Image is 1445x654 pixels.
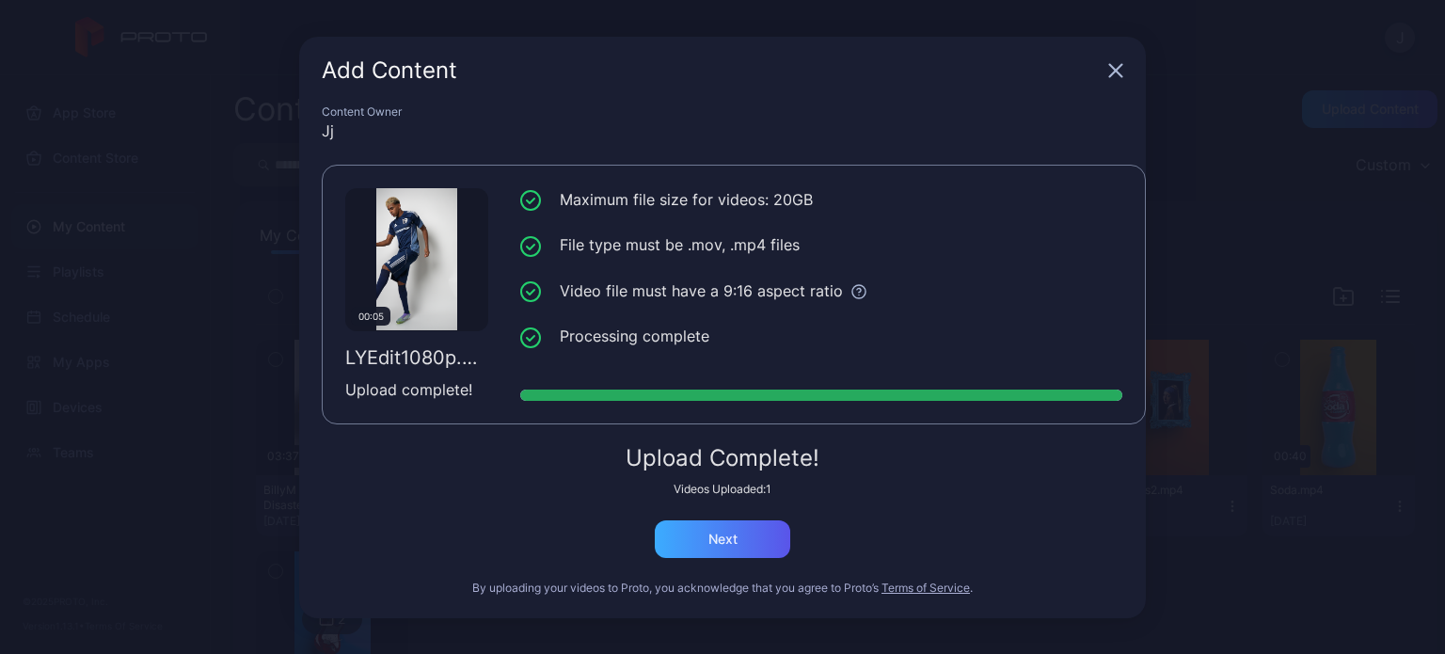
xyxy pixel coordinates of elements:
[322,482,1123,497] div: Videos Uploaded: 1
[345,346,488,369] div: LYEdit1080p.MP4
[520,325,1122,348] li: Processing complete
[322,59,1101,82] div: Add Content
[345,378,488,401] div: Upload complete!
[322,447,1123,470] div: Upload Complete!
[322,104,1123,120] div: Content Owner
[351,307,390,326] div: 00:05
[881,581,970,596] button: Terms of Service
[520,188,1122,212] li: Maximum file size for videos: 20GB
[322,120,1123,142] div: Jj
[520,279,1122,303] li: Video file must have a 9:16 aspect ratio
[655,520,790,558] button: Next
[322,581,1123,596] div: By uploading your videos to Proto, you acknowledge that you agree to Proto’s .
[708,532,738,547] div: Next
[520,233,1122,257] li: File type must be .mov, .mp4 files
